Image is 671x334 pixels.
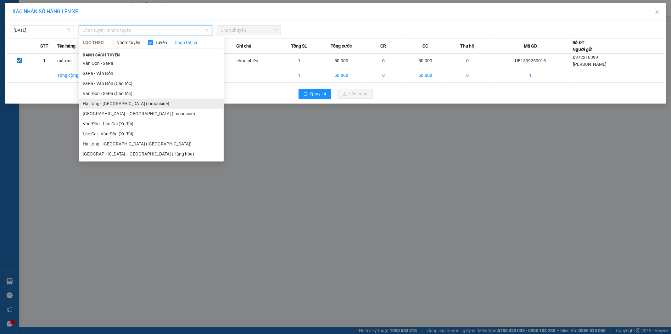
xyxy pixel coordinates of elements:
[21,30,70,41] strong: 0888 827 827 - 0848 827 827
[320,54,362,68] td: 50.000
[524,42,537,49] span: Mã GD
[422,42,428,49] span: CC
[338,89,373,99] button: uploadLên hàng
[573,55,598,60] span: 0972216399
[79,88,224,99] li: Vân Đồn - SaPa (Cao tốc)
[205,28,209,32] span: down
[573,39,593,53] div: Số ĐT Người gửi
[14,3,67,17] strong: Công ty TNHH Phúc Xuyên
[83,25,208,35] span: Chọn tuyến - nhóm tuyến
[79,68,224,78] li: SaPa - Vân Đồn
[331,42,352,49] span: Tổng cước
[79,99,224,109] li: Hạ Long - [GEOGRAPHIC_DATA] (Limousine)
[278,68,321,82] td: 1
[362,54,405,68] td: 0
[648,3,666,21] button: Close
[114,39,143,46] span: Nhóm tuyến
[79,129,224,139] li: Lào Cai - Vân Đồn (Xe Tải)
[79,119,224,129] li: Vân Đồn - Lào Cai (Xe Tải)
[573,62,607,67] span: [PERSON_NAME]
[460,42,474,49] span: Thu hộ
[236,54,278,68] td: chưa phiếu
[175,39,197,46] a: Chọn tất cả
[310,90,326,97] span: Quay lại
[320,68,362,82] td: 50.000
[278,54,321,68] td: 1
[9,42,71,53] span: Gửi hàng Hạ Long: Hotline:
[405,54,447,68] td: 50.000
[11,24,71,35] strong: 024 3236 3236 -
[362,68,405,82] td: 0
[405,68,447,82] td: 50.000
[489,68,573,82] td: 1
[236,42,251,49] span: Ghi chú
[57,54,99,68] td: mẫu xn
[446,54,489,68] td: 0
[221,25,277,35] span: Chọn chuyến
[79,149,224,159] li: [GEOGRAPHIC_DATA] - [GEOGRAPHIC_DATA] (Hàng hóa)
[380,42,386,49] span: CR
[79,139,224,149] li: Hạ Long - [GEOGRAPHIC_DATA] ([GEOGRAPHIC_DATA])
[655,9,660,14] span: close
[153,39,170,46] span: Tuyến
[299,89,331,99] button: rollbackQuay lại
[489,54,573,68] td: UB1509250015
[446,68,489,82] td: 0
[291,42,307,49] span: Tổng SL
[79,78,224,88] li: SaPa - Vân Đồn (Cao tốc)
[79,109,224,119] li: [GEOGRAPHIC_DATA] - [GEOGRAPHIC_DATA] (Limousine)
[13,8,78,14] span: XÁC NHẬN SỐ HÀNG LÊN XE
[304,92,308,97] span: rollback
[10,18,71,41] span: Gửi hàng [GEOGRAPHIC_DATA]: Hotline:
[79,58,224,68] li: Vân Đồn - SaPa
[79,52,124,58] span: Danh sách tuyến
[32,54,57,68] td: 1
[57,42,75,49] span: Tên hàng
[83,39,104,46] span: LỌC THEO
[40,42,48,49] span: STT
[14,27,64,34] input: 15/09/2025
[57,68,99,82] td: Tổng cộng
